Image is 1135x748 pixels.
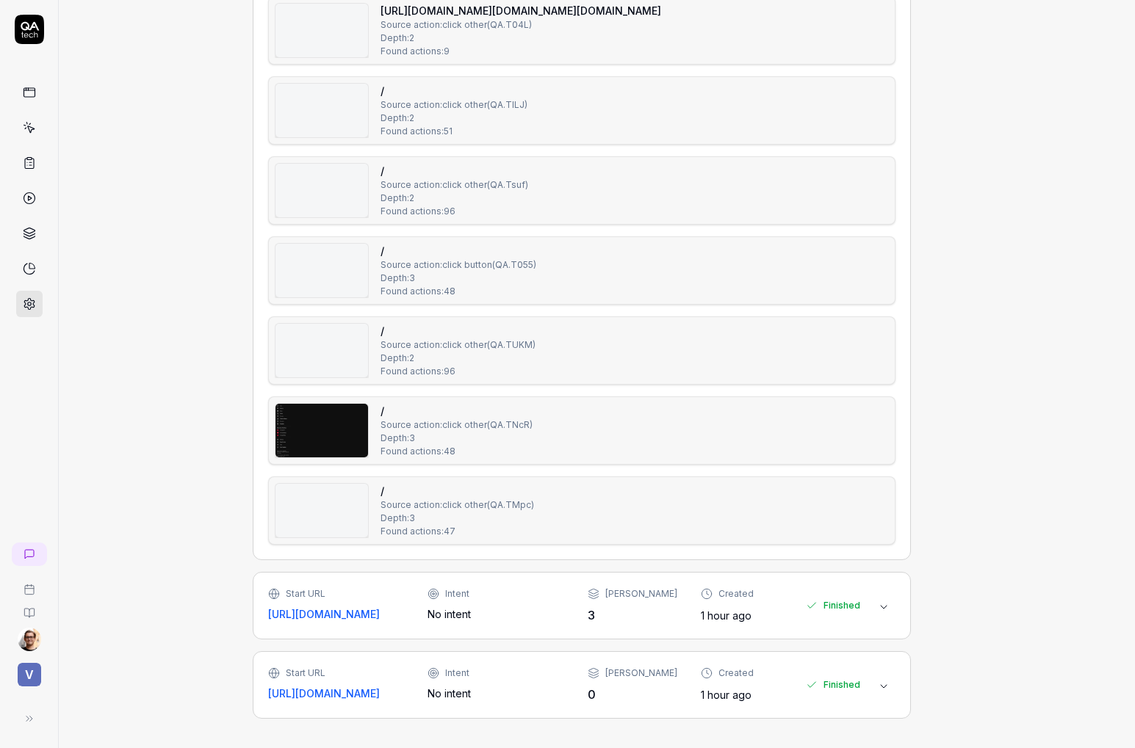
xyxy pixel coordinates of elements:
[381,418,533,432] div: Source action: click other ( QA.TNcR )
[381,112,414,125] span: Depth: 2
[381,445,455,458] span: Found actions: 48
[6,572,52,595] a: Book a call with us
[18,663,41,686] span: V
[275,84,368,137] img: Screenshot
[381,243,384,258] a: /
[275,4,368,57] img: Screenshot
[381,285,455,298] span: Found actions: 48
[605,587,677,600] div: [PERSON_NAME]
[381,525,455,538] span: Found actions: 47
[381,365,455,378] span: Found actions: 96
[268,606,380,622] a: [URL][DOMAIN_NAME]
[806,667,860,703] div: Finished
[18,628,41,651] img: 704fe57e-bae9-4a0d-8bcb-c4203d9f0bb2.jpeg
[381,192,414,205] span: Depth: 2
[268,686,380,701] a: [URL][DOMAIN_NAME]
[381,498,534,512] div: Source action: click other ( QA.TMpc )
[381,512,415,525] span: Depth: 3
[275,484,368,537] img: Screenshot
[381,125,453,138] span: Found actions: 51
[381,163,384,178] a: /
[381,258,536,272] div: Source action: click button ( QA.T055 )
[806,587,860,624] div: Finished
[718,587,754,600] div: Created
[275,404,368,457] img: Screenshot
[381,352,414,365] span: Depth: 2
[275,244,368,297] img: Screenshot
[381,178,528,192] div: Source action: click other ( QA.Tsuf )
[588,686,677,703] div: 0
[701,689,752,701] time: 1 hour ago
[381,3,661,18] a: [URL][DOMAIN_NAME][DOMAIN_NAME][DOMAIN_NAME]
[381,83,384,98] a: /
[381,272,415,285] span: Depth: 3
[428,606,563,622] div: No intent
[381,323,384,338] a: /
[381,483,384,498] a: /
[6,651,52,689] button: V
[381,205,455,218] span: Found actions: 96
[6,595,52,619] a: Documentation
[381,18,532,32] div: Source action: click other ( QA.T04L )
[718,667,754,680] div: Created
[381,98,527,112] div: Source action: click other ( QA.TlLJ )
[286,667,325,680] div: Start URL
[12,542,47,566] a: New conversation
[381,32,414,45] span: Depth: 2
[701,609,752,622] time: 1 hour ago
[588,606,677,624] div: 3
[605,667,677,680] div: [PERSON_NAME]
[381,403,384,418] a: /
[445,667,469,680] div: Intent
[275,164,368,217] img: Screenshot
[381,45,450,58] span: Found actions: 9
[381,338,536,352] div: Source action: click other ( QA.TUKM )
[286,587,325,600] div: Start URL
[428,686,563,701] div: No intent
[381,432,415,445] span: Depth: 3
[445,587,469,600] div: Intent
[275,324,368,377] img: Screenshot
